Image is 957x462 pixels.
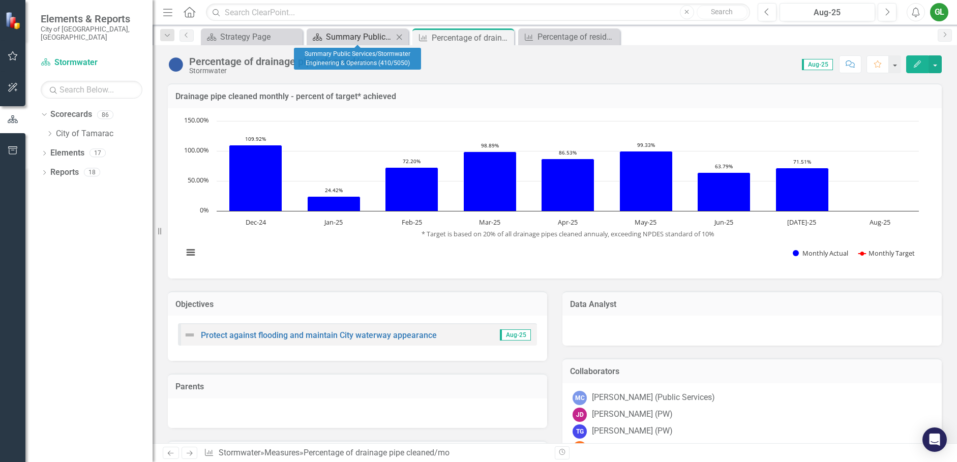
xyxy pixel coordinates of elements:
[175,300,540,309] h3: Objectives
[783,7,872,19] div: Aug-25
[787,218,816,227] text: [DATE]-25
[184,245,198,260] button: View chart menu, Chart
[570,367,934,376] h3: Collaborators
[188,175,209,184] text: 50.00%
[41,57,142,69] a: Stormwater
[479,218,500,227] text: Mar-25
[201,330,437,340] a: Protect against flooding and maintain City waterway appearance
[178,116,924,268] svg: Interactive chart
[304,448,450,457] div: Percentage of drainage pipe cleaned/mo
[776,168,829,211] path: Jul-25, 71.50799166. Monthly Actual.
[178,116,932,268] div: Chart. Highcharts interactive chart.
[184,145,209,155] text: 100.00%
[715,163,733,170] text: 63.79%
[780,3,875,21] button: Aug-25
[189,56,374,67] div: Percentage of drainage pipe cleaned/mo
[793,158,811,165] text: 71.51%
[559,149,577,156] text: 86.53%
[481,142,499,149] text: 98.89%
[89,149,106,158] div: 17
[308,196,361,211] path: Jan-25, 24.41973593. Monthly Actual.
[573,424,587,439] div: TG
[97,110,113,119] div: 86
[184,329,196,341] img: Not Defined
[41,81,142,99] input: Search Below...
[802,59,833,70] span: Aug-25
[200,205,209,214] text: 0%
[697,5,747,19] button: Search
[592,392,715,404] div: [PERSON_NAME] (Public Services)
[402,218,422,227] text: Feb-25
[323,218,343,227] text: Jan-25
[573,441,587,455] div: SR
[713,218,733,227] text: Jun-25
[432,32,512,44] div: Percentage of drainage pipe cleaned/mo
[537,30,617,43] div: Percentage of resident complaints resolved within 24 hrs
[570,300,934,309] h3: Data Analyst
[592,425,673,437] div: [PERSON_NAME] (PW)
[206,4,750,21] input: Search ClearPoint...
[41,25,142,42] small: City of [GEOGRAPHIC_DATA], [GEOGRAPHIC_DATA]
[558,218,578,227] text: Apr-25
[84,168,100,177] div: 18
[698,172,751,211] path: Jun-25, 63.7943016. Monthly Actual.
[229,145,282,211] path: Dec-24, 109.92355803. Monthly Actual.
[294,48,421,70] div: Summary Public Services/Stormwater Engineering & Operations (410/5050)
[793,249,848,258] button: Show Monthly Actual
[325,187,343,194] text: 24.42%
[50,167,79,178] a: Reports
[858,249,915,258] button: Show Monthly Target
[229,121,881,211] g: Monthly Actual, series 1 of 2. Bar series with 9 bars.
[592,409,673,420] div: [PERSON_NAME] (PW)
[41,13,142,25] span: Elements & Reports
[422,229,714,238] text: * Target is based on 20% of all drainage pipes cleaned annualy, exceeding NPDES standard of 10%
[573,408,587,422] div: JD
[930,3,948,21] button: GL
[922,427,947,452] div: Open Intercom Messenger
[870,218,890,227] text: Aug-25
[50,109,92,120] a: Scorecards
[168,56,184,73] img: No Information
[50,147,84,159] a: Elements
[245,135,266,142] text: 109.92%
[220,30,300,43] div: Strategy Page
[573,391,587,405] div: MC
[521,30,617,43] a: Percentage of resident complaints resolved within 24 hrs
[403,158,421,165] text: 72.20%
[711,8,733,16] span: Search
[184,115,209,125] text: 150.00%
[219,448,260,457] a: Stormwater
[246,218,266,227] text: Dec-24
[542,159,594,211] path: Apr-25, 86.53231411. Monthly Actual.
[309,30,393,43] a: Summary Public Services/Stormwater Engineering & Operations (410/5050)
[326,30,393,43] div: Summary Public Services/Stormwater Engineering & Operations (410/5050)
[189,67,374,75] div: Stormwater
[385,167,438,211] path: Feb-25, 72.20291869. Monthly Actual.
[500,329,531,341] span: Aug-25
[5,12,23,29] img: ClearPoint Strategy
[203,30,300,43] a: Strategy Page
[175,382,540,391] h3: Parents
[592,442,653,454] div: [PERSON_NAME]
[204,447,547,459] div: » »
[56,128,153,140] a: City of Tamarac
[635,218,656,227] text: May-25
[175,92,934,101] h3: Drainage pipe cleaned monthly - percent of target* achieved
[637,141,655,148] text: 99.33%
[464,151,517,211] path: Mar-25, 98.88811675. Monthly Actual.
[620,151,673,211] path: May-25, 99.33287005. Monthly Actual.
[264,448,300,457] a: Measures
